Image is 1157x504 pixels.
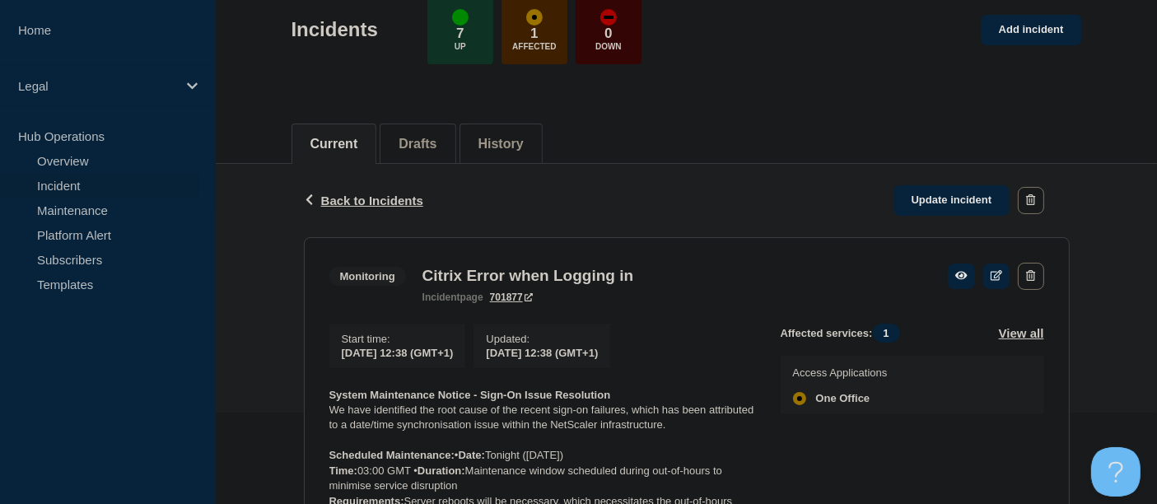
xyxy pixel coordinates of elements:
p: Up [455,42,466,51]
span: One Office [816,392,870,405]
span: incident [422,292,460,303]
button: View all [999,324,1044,343]
div: up [452,9,469,26]
div: [DATE] 12:38 (GMT+1) [486,345,598,359]
p: We have identified the root cause of the recent sign-on failures, which has been attributed to a ... [329,403,754,433]
strong: Time: [329,464,357,477]
span: Monitoring [329,267,406,286]
strong: Date: [458,449,485,461]
a: 701877 [490,292,533,303]
iframe: Help Scout Beacon - Open [1091,447,1141,497]
div: down [600,9,617,26]
a: Add incident [981,15,1082,45]
div: affected [793,392,806,405]
p: 7 [456,26,464,42]
p: page [422,292,483,303]
button: History [478,137,524,152]
span: Back to Incidents [321,194,423,208]
button: Current [310,137,358,152]
p: Down [595,42,622,51]
span: Affected services: [781,324,908,343]
p: Access Applications [793,366,888,379]
p: 0 [604,26,612,42]
p: Start time : [342,333,454,345]
p: Updated : [486,333,598,345]
h3: Citrix Error when Logging in [422,267,634,285]
p: Legal [18,79,176,93]
p: Affected [512,42,556,51]
div: affected [526,9,543,26]
strong: System Maintenance Notice - Sign-On Issue Resolution [329,389,611,401]
span: [DATE] 12:38 (GMT+1) [342,347,454,359]
p: 03:00 GMT • Maintenance window scheduled during out-of-hours to minimise service disruption [329,464,754,494]
h1: Incidents [292,18,378,41]
strong: Duration: [418,464,465,477]
button: Back to Incidents [304,194,423,208]
p: • Tonight ([DATE]) [329,448,754,463]
a: Update incident [893,185,1010,216]
p: 1 [530,26,538,42]
strong: Scheduled Maintenance: [329,449,455,461]
span: 1 [873,324,900,343]
button: Drafts [399,137,436,152]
